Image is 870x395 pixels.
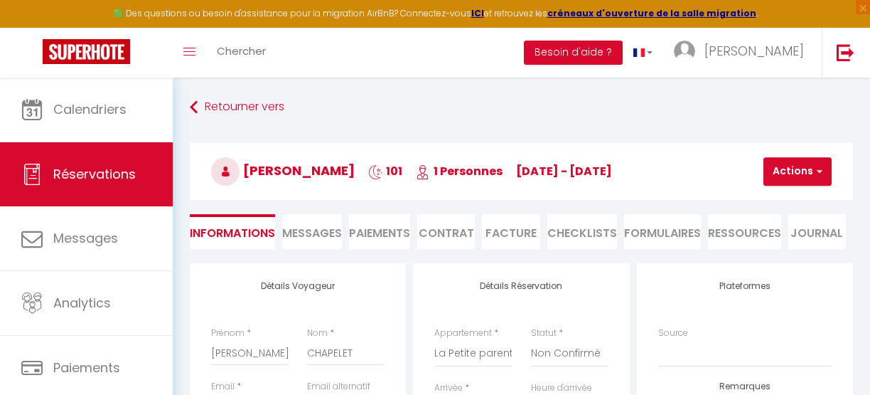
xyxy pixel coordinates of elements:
span: [PERSON_NAME] [211,162,355,179]
span: Messages [53,229,118,247]
button: Actions [763,157,832,186]
label: Appartement [434,327,492,340]
span: Calendriers [53,100,127,118]
label: Arrivée [434,381,463,395]
h4: Détails Voyageur [211,281,385,291]
h4: Détails Réservation [434,281,608,291]
span: Analytics [53,294,111,312]
h4: Plateformes [658,281,832,291]
label: Email [211,380,235,394]
a: ICI [471,7,484,19]
h4: Remarques [658,381,832,391]
label: Heure d'arrivée [531,381,592,395]
a: Chercher [206,28,276,78]
img: ... [674,41,695,62]
a: créneaux d'ouverture de la salle migration [547,7,756,19]
li: FORMULAIRES [624,214,701,249]
span: 1 Personnes [416,163,503,179]
label: Email alternatif [307,380,370,394]
button: Ouvrir le widget de chat LiveChat [11,6,54,48]
span: 101 [368,163,402,179]
img: Super Booking [43,39,130,64]
li: CHECKLISTS [547,214,617,249]
li: Facture [482,214,539,249]
span: Chercher [217,43,266,58]
a: ... [PERSON_NAME] [663,28,822,78]
span: Messages [282,225,342,241]
button: Besoin d'aide ? [524,41,623,65]
li: Contrat [417,214,475,249]
span: [PERSON_NAME] [704,42,804,60]
span: [DATE] - [DATE] [516,163,612,179]
label: Nom [307,327,328,340]
li: Journal [788,214,846,249]
label: Statut [531,327,557,340]
span: Paiements [53,359,120,376]
label: Prénom [211,327,245,340]
label: Source [658,327,688,340]
li: Informations [190,214,275,249]
a: Retourner vers [190,95,853,120]
li: Ressources [708,214,781,249]
span: Réservations [53,165,136,183]
img: logout [837,43,854,61]
li: Paiements [349,214,410,249]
